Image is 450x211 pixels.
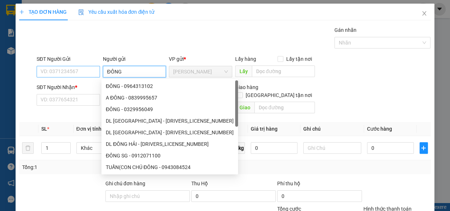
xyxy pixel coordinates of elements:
div: [PERSON_NAME] [6,6,64,22]
input: Dọc đường [254,102,315,113]
div: ĐÔNG - 0329956049 [101,104,238,115]
div: ĐÔNG SG - 0912071100 [101,150,238,161]
input: Ghi Chú [303,142,362,154]
button: Close [414,4,434,24]
div: BS LOAN [69,24,128,32]
div: Người gửi [103,55,166,63]
span: plus [420,145,428,151]
span: plus [19,9,24,14]
input: Dọc đường [252,66,315,77]
span: Lấy hàng [235,56,256,62]
div: TUẤN(CON CHÚ ĐÔNG - 0943084524 [106,163,234,171]
div: Tổng: 1 [22,163,174,171]
span: Khác [81,143,130,153]
span: Lấy [235,66,252,77]
span: Giá trị hàng [251,126,278,132]
div: DL [GEOGRAPHIC_DATA] - [DRIVERS_LICENSE_NUMBER] [106,128,234,136]
div: Phí thu hộ [277,180,362,190]
span: Gửi: [6,6,17,14]
span: CC [68,47,77,54]
span: Cước hàng [367,126,392,132]
button: delete [22,142,34,154]
div: A ĐÔNG - 0839995657 [106,94,234,102]
th: Ghi chú [300,122,364,136]
span: Yêu cầu xuất hóa đơn điện tử [78,9,155,15]
img: icon [78,9,84,15]
div: DL ĐÔNG HẢI - 0373073916 [101,138,238,150]
span: kg [238,142,245,154]
div: ĐÔNG SG - 0912071100 [106,152,234,160]
span: Hồ Chí Minh [173,66,228,77]
div: DL ĐÔNG HẢI - [DRIVERS_LICENSE_NUMBER] [106,140,234,148]
button: plus [420,142,428,154]
div: SĐT Người Gửi [37,55,100,63]
span: TẠO ĐƠN HÀNG [19,9,66,15]
span: SL [41,126,47,132]
div: VP [PERSON_NAME] [69,6,128,24]
div: A ĐÔNG - 0839995657 [101,92,238,104]
div: DL ĐÔNG HẢI - 0868479554 [101,127,238,138]
div: 0969437959 [69,32,128,42]
span: close [421,10,427,16]
span: Thu Hộ [191,181,208,186]
div: DL [GEOGRAPHIC_DATA] - [DRIVERS_LICENSE_NUMBER] [106,117,234,125]
label: Gán nhãn [334,27,357,33]
span: Nhận: [69,7,87,14]
input: Ghi chú đơn hàng [105,190,190,202]
div: TUẤN(CON CHÚ ĐÔNG - 0943084524 [101,161,238,173]
span: Lấy tận nơi [283,55,315,63]
div: 0764778329 [6,31,64,41]
div: THẢO [6,22,64,31]
label: Ghi chú đơn hàng [105,181,145,186]
div: SĐT Người Nhận [37,83,100,91]
div: ĐÔNG - 0329956049 [106,105,234,113]
span: Giao hàng [235,84,258,90]
span: [GEOGRAPHIC_DATA] tận nơi [243,91,315,99]
div: DL ĐÔNG HẢI - 0798669785 [101,115,238,127]
span: Đơn vị tính [76,126,104,132]
input: 0 [251,142,297,154]
span: Giao [235,102,254,113]
div: ĐÔNG - 0964313102 [106,82,234,90]
div: ĐÔNG - 0964313102 [101,80,238,92]
div: VP gửi [169,55,232,63]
